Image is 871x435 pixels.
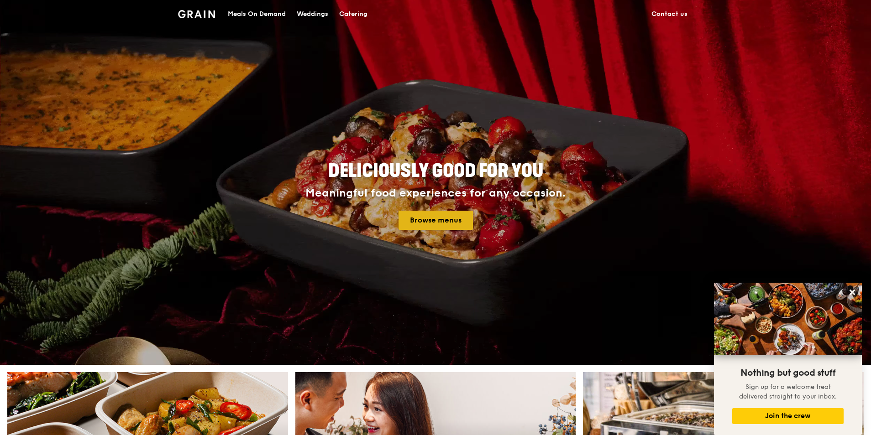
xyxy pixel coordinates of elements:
[228,0,286,28] div: Meals On Demand
[328,160,543,182] span: Deliciously good for you
[740,368,835,378] span: Nothing but good stuff
[291,0,334,28] a: Weddings
[178,10,215,18] img: Grain
[339,0,367,28] div: Catering
[739,383,837,400] span: Sign up for a welcome treat delivered straight to your inbox.
[334,0,373,28] a: Catering
[732,408,844,424] button: Join the crew
[271,187,600,200] div: Meaningful food experiences for any occasion.
[714,283,862,355] img: DSC07876-Edit02-Large.jpeg
[845,285,860,300] button: Close
[399,211,473,230] a: Browse menus
[297,0,328,28] div: Weddings
[646,0,693,28] a: Contact us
